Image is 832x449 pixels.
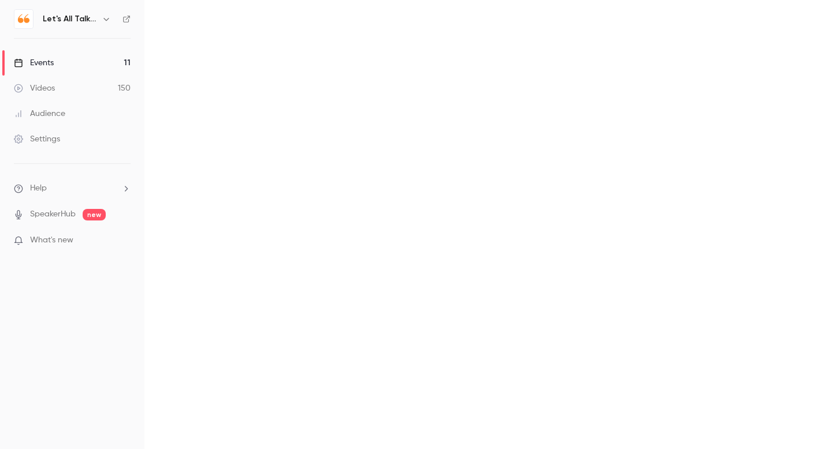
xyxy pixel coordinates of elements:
[30,182,47,194] span: Help
[30,208,76,220] a: SpeakerHub
[14,133,60,145] div: Settings
[30,234,73,246] span: What's new
[14,108,65,119] div: Audience
[14,10,33,28] img: Let's All Talk Mental Health
[14,182,131,194] li: help-dropdown-opener
[14,83,55,94] div: Videos
[14,57,54,69] div: Events
[83,209,106,220] span: new
[43,13,97,25] h6: Let's All Talk Mental Health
